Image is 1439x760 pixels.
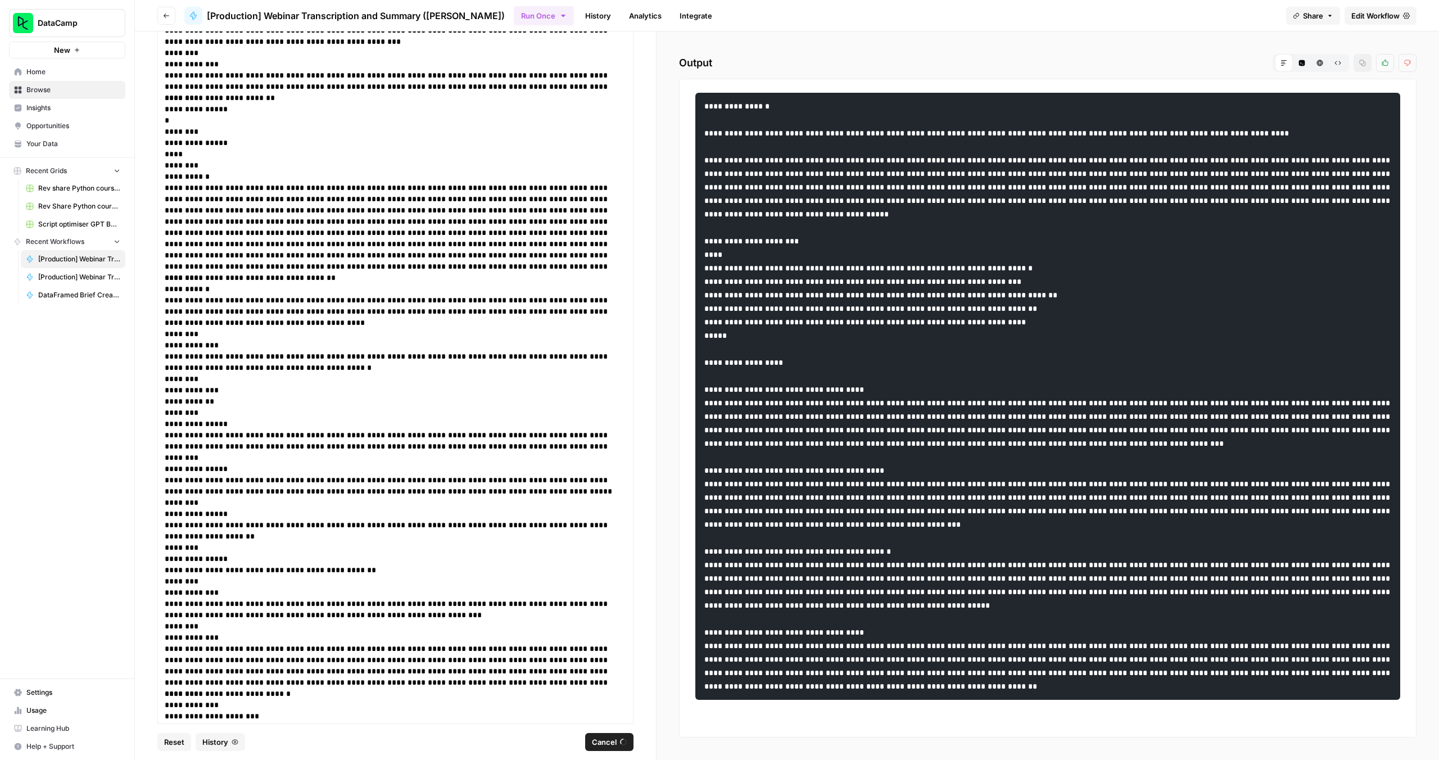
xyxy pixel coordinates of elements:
span: Reset [164,736,184,748]
a: Home [9,63,125,81]
button: Run Once [514,6,574,25]
span: Share [1303,10,1323,21]
span: Rev share Python courses analysis grid [38,183,120,193]
a: Analytics [622,7,668,25]
a: Insights [9,99,125,117]
span: [Production] Webinar Transcription and Summary ([PERSON_NAME]) [207,9,505,22]
span: [Production] Webinar Transcription and Summary for the [38,272,120,282]
h2: Output [679,54,1417,72]
span: Recent Workflows [26,237,84,247]
a: Learning Hub [9,720,125,738]
span: Opportunities [26,121,120,131]
a: Rev share Python courses analysis grid [21,179,125,197]
button: Help + Support [9,738,125,756]
a: Rev Share Python courses check Grid [21,197,125,215]
button: Workspace: DataCamp [9,9,125,37]
a: Integrate [673,7,719,25]
span: History [202,736,228,748]
span: Browse [26,85,120,95]
button: New [9,42,125,58]
a: [Production] Webinar Transcription and Summary for the [21,268,125,286]
span: Help + Support [26,741,120,752]
span: New [54,44,70,56]
img: DataCamp Logo [13,13,33,33]
span: DataCamp [38,17,106,29]
a: [Production] Webinar Transcription and Summary ([PERSON_NAME]) [184,7,505,25]
a: [Production] Webinar Transcription and Summary ([PERSON_NAME]) [21,250,125,268]
span: Usage [26,705,120,716]
span: Script optimiser GPT Build V2 Grid [38,219,120,229]
a: DataFramed Brief Creator - Rhys v5 [21,286,125,304]
span: Your Data [26,139,120,149]
a: Browse [9,81,125,99]
button: Share [1286,7,1340,25]
span: DataFramed Brief Creator - Rhys v5 [38,290,120,300]
a: Edit Workflow [1345,7,1417,25]
span: Rev Share Python courses check Grid [38,201,120,211]
span: Cancel [592,736,617,748]
button: Reset [157,733,191,751]
button: Recent Workflows [9,233,125,250]
a: Your Data [9,135,125,153]
a: Script optimiser GPT Build V2 Grid [21,215,125,233]
button: Recent Grids [9,162,125,179]
span: Home [26,67,120,77]
span: Recent Grids [26,166,67,176]
a: Opportunities [9,117,125,135]
span: Settings [26,687,120,698]
span: Insights [26,103,120,113]
a: Usage [9,702,125,720]
span: [Production] Webinar Transcription and Summary ([PERSON_NAME]) [38,254,120,264]
a: History [578,7,618,25]
button: Cancel [585,733,633,751]
span: Learning Hub [26,723,120,734]
a: Settings [9,684,125,702]
button: History [196,733,245,751]
span: Edit Workflow [1351,10,1400,21]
